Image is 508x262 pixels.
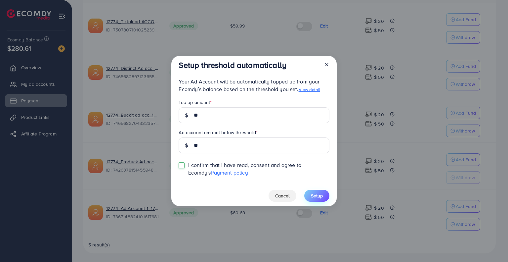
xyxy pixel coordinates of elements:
[275,192,290,199] span: Cancel
[299,86,320,92] a: View detail
[179,99,212,106] label: Top-up amount
[179,129,257,136] label: Ad account amount below threshold
[311,192,323,199] span: Setup
[269,190,296,202] button: Cancel
[179,78,320,93] span: Your Ad Account will be automatically topped up from your Ecomdy’s balance based on the threshold...
[480,232,503,257] iframe: Chat
[179,60,286,70] h3: Setup threshold automatically
[211,169,248,176] a: Payment policy
[304,190,329,202] button: Setup
[188,161,329,177] span: I confirm that i have read, consent and agree to Ecomdy's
